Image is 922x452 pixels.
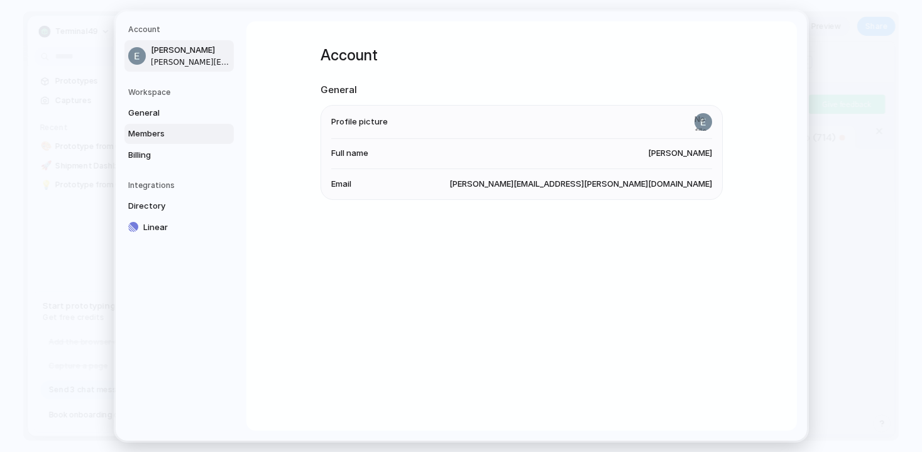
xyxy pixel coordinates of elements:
span: Per diem risk (3982) [354,121,453,134]
span: Sodor Steamworks [29,50,109,65]
span: General [128,106,209,119]
span: [PERSON_NAME] [648,147,712,160]
span: [PERSON_NAME][EMAIL_ADDRESS][PERSON_NAME][DOMAIN_NAME] [449,178,712,190]
h2: General [321,83,723,97]
span: [PERSON_NAME][EMAIL_ADDRESS][PERSON_NAME][DOMAIN_NAME] [151,56,231,67]
span: Manage views [194,95,264,107]
a: [PERSON_NAME][PERSON_NAME][EMAIL_ADDRESS][PERSON_NAME][DOMAIN_NAME] [124,40,234,72]
a: Directory [124,196,234,216]
a: Linear [124,217,234,237]
span: Containers [28,152,92,164]
span: Help [28,317,60,330]
span: Members [128,128,209,140]
div: S [14,50,29,65]
span: Track [28,250,66,262]
a: Members [124,124,234,144]
span: Home [28,86,67,99]
h1: Account [321,44,723,67]
button: Manage views [167,89,274,113]
button: Give feedback [544,56,624,76]
span: Reports [28,217,75,229]
span: Email [331,178,351,190]
div: K [534,15,547,28]
a: General [124,102,234,123]
div: SSodor Steamworks [10,47,122,67]
h5: Workspace [128,86,234,97]
span: Shipments [28,119,90,131]
div: All Containers [316,60,378,72]
span: Directory [128,200,209,212]
span: All (5067) [338,95,387,107]
span: Vessels [28,184,74,197]
span: Profile picture [331,116,388,128]
h5: Account [128,24,234,35]
span: Support Portal [28,350,109,363]
h5: Integrations [128,180,234,191]
span: [PERSON_NAME] [28,383,124,395]
button: All (5067) [311,89,397,113]
span: Linear [143,221,224,233]
h1: Containers [167,53,277,78]
a: Billing [124,145,234,165]
button: POD awaiting pickup (714) [416,89,592,114]
div: All Containers [294,57,398,75]
span: Full name [331,147,368,160]
span: [PERSON_NAME] [151,44,231,57]
span: POD awaiting pickup (714) [442,95,572,107]
iframe: Open customer support [594,374,628,408]
button: Per diem risk (3982) [157,116,634,140]
span: Billing [128,148,209,161]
